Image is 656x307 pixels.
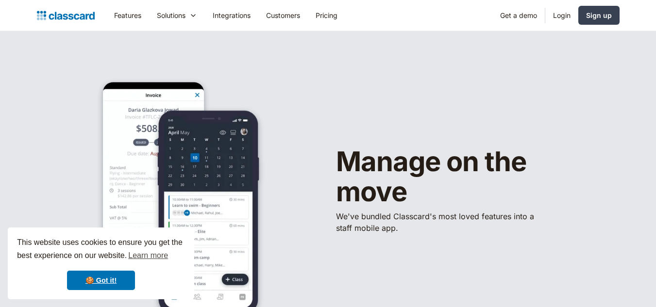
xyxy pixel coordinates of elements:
a: Integrations [205,4,258,26]
a: Features [106,4,149,26]
a: Pricing [308,4,345,26]
a: learn more about cookies [127,248,169,263]
h1: Manage on the move [336,147,589,207]
div: Solutions [149,4,205,26]
p: We've bundled ​Classcard's most loved features into a staff mobile app. [336,210,540,234]
a: dismiss cookie message [67,271,135,290]
span: This website uses cookies to ensure you get the best experience on our website. [17,237,185,263]
a: Customers [258,4,308,26]
a: Logo [37,9,95,22]
a: Sign up [578,6,620,25]
div: Solutions [157,10,185,20]
a: Login [545,4,578,26]
div: Sign up [586,10,612,20]
div: cookieconsent [8,227,194,299]
a: Get a demo [492,4,545,26]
